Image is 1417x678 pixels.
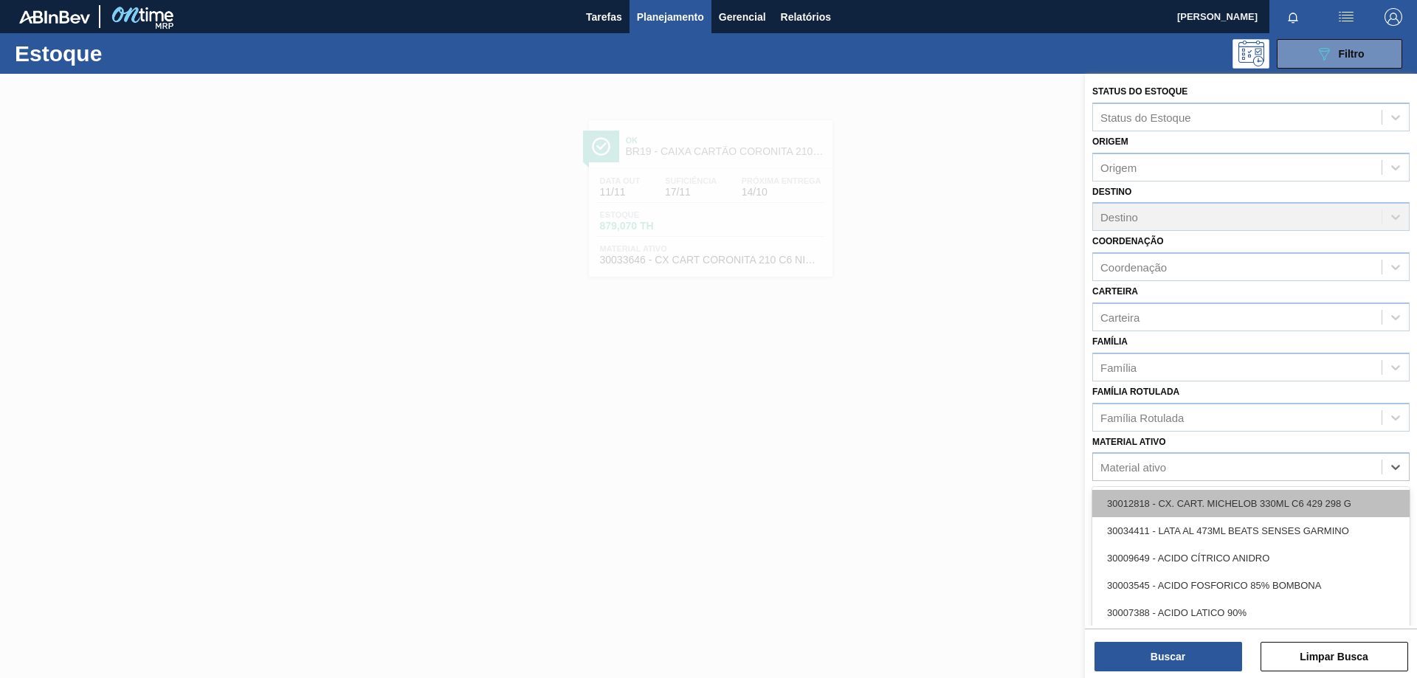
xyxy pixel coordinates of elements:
[1092,572,1410,599] div: 30003545 - ACIDO FOSFORICO 85% BOMBONA
[1385,8,1402,26] img: Logout
[1092,86,1187,97] label: Status do Estoque
[1269,7,1317,27] button: Notificações
[19,10,90,24] img: TNhmsLtSVTkK8tSr43FrP2fwEKptu5GPRR3wAAAABJRU5ErkJggg==
[1092,136,1128,147] label: Origem
[1100,261,1167,274] div: Coordenação
[1100,411,1184,423] div: Família Rotulada
[1277,39,1402,69] button: Filtro
[1092,236,1164,246] label: Coordenação
[1092,490,1410,517] div: 30012818 - CX. CART. MICHELOB 330ML C6 429 298 G
[1339,48,1365,60] span: Filtro
[1092,387,1179,397] label: Família Rotulada
[1092,599,1410,626] div: 30007388 - ACIDO LATICO 90%
[719,8,766,26] span: Gerencial
[637,8,704,26] span: Planejamento
[1092,187,1131,197] label: Destino
[1232,39,1269,69] div: Pogramando: nenhum usuário selecionado
[1092,517,1410,544] div: 30034411 - LATA AL 473ML BEATS SENSES GARMINO
[586,8,622,26] span: Tarefas
[15,45,235,62] h1: Estoque
[1100,161,1137,173] div: Origem
[1092,336,1128,347] label: Família
[1100,361,1137,373] div: Família
[781,8,831,26] span: Relatórios
[1092,286,1138,297] label: Carteira
[1092,544,1410,572] div: 30009649 - ACIDO CÍTRICO ANIDRO
[1100,461,1166,474] div: Material ativo
[1100,311,1140,323] div: Carteira
[1337,8,1355,26] img: userActions
[1092,437,1166,447] label: Material ativo
[1100,111,1191,123] div: Status do Estoque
